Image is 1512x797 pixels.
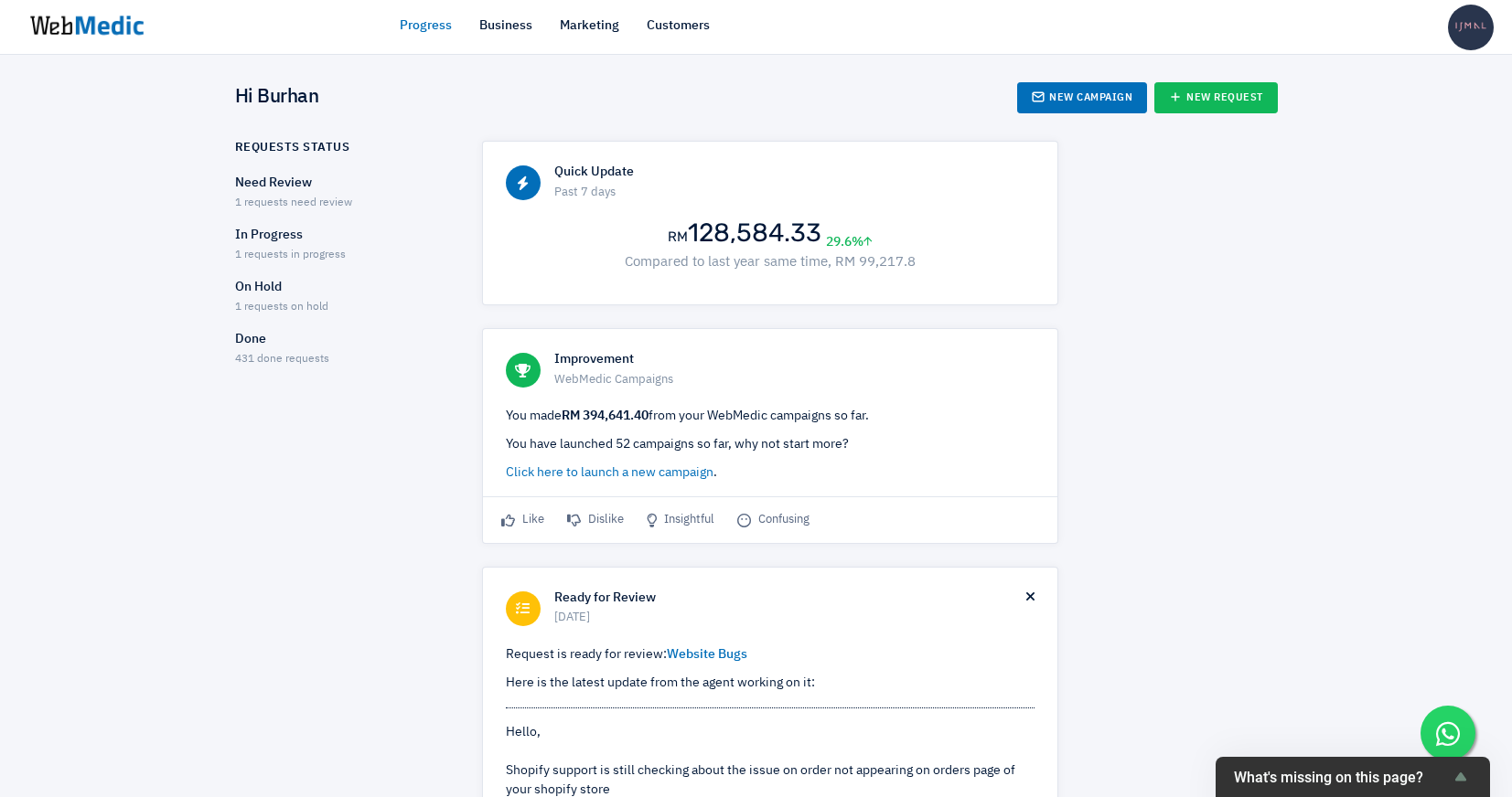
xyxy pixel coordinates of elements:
h6: Requests Status [235,141,350,155]
span: [DATE] [554,609,1026,627]
h6: Quick Update [554,165,1035,181]
h6: Improvement [554,352,1035,368]
span: Confusing [737,511,810,529]
span: Dislike [567,511,624,529]
span: 1 requests in progress [235,250,346,260]
span: 1 requests on hold [235,302,328,313]
h2: 128,584.33 [668,219,821,248]
a: Website Bugs [667,648,747,661]
p: Compared to last year same time, RM 99,217.8 [506,252,1035,273]
a: Customers [647,16,710,36]
a: Business [479,16,532,36]
span: Past 7 days [554,184,1035,202]
p: In Progress [235,226,450,245]
p: You have launched 52 campaigns so far, why not start more? [506,435,1035,454]
span: WebMedic Campaigns [554,371,1035,389]
h4: Hi Burhan [235,86,319,110]
span: RM [668,228,688,245]
a: Click here to launch a new campaign [506,466,713,479]
strong: RM 394,641.40 [562,409,649,422]
span: Insightful [647,511,714,529]
h6: Ready for Review [554,590,1026,607]
p: Request is ready for review: [506,645,1035,664]
span: 431 done requests [235,354,329,365]
p: Here is the latest update from the agent working on it: [506,674,1035,693]
button: Show survey - What's missing on this page? [1234,766,1472,788]
span: What's missing on this page? [1234,769,1450,786]
a: New Request [1154,82,1278,113]
p: You made from your WebMedic campaigns so far. [506,407,1035,426]
p: Need Review [235,174,450,193]
span: Like [501,511,544,529]
a: New Campaign [1017,82,1147,113]
p: On Hold [235,278,450,297]
span: 29.6% [826,233,872,252]
a: Marketing [560,16,619,36]
p: Done [235,330,450,349]
p: . [506,463,1035,483]
span: 1 requests need review [235,197,352,208]
a: Progress [400,16,452,36]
